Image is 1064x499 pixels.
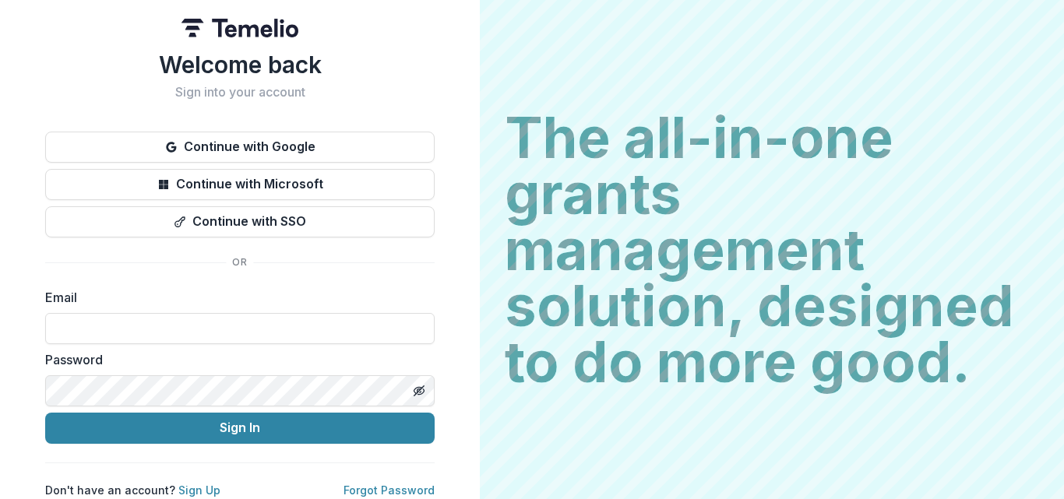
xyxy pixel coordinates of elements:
[344,483,435,497] a: Forgot Password
[45,132,435,163] button: Continue with Google
[181,19,298,37] img: Temelio
[45,482,220,498] p: Don't have an account?
[407,378,432,403] button: Toggle password visibility
[45,288,425,307] label: Email
[45,206,435,237] button: Continue with SSO
[45,85,435,100] h2: Sign into your account
[45,51,435,79] h1: Welcome back
[45,413,435,444] button: Sign In
[45,350,425,369] label: Password
[178,483,220,497] a: Sign Up
[45,169,435,200] button: Continue with Microsoft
